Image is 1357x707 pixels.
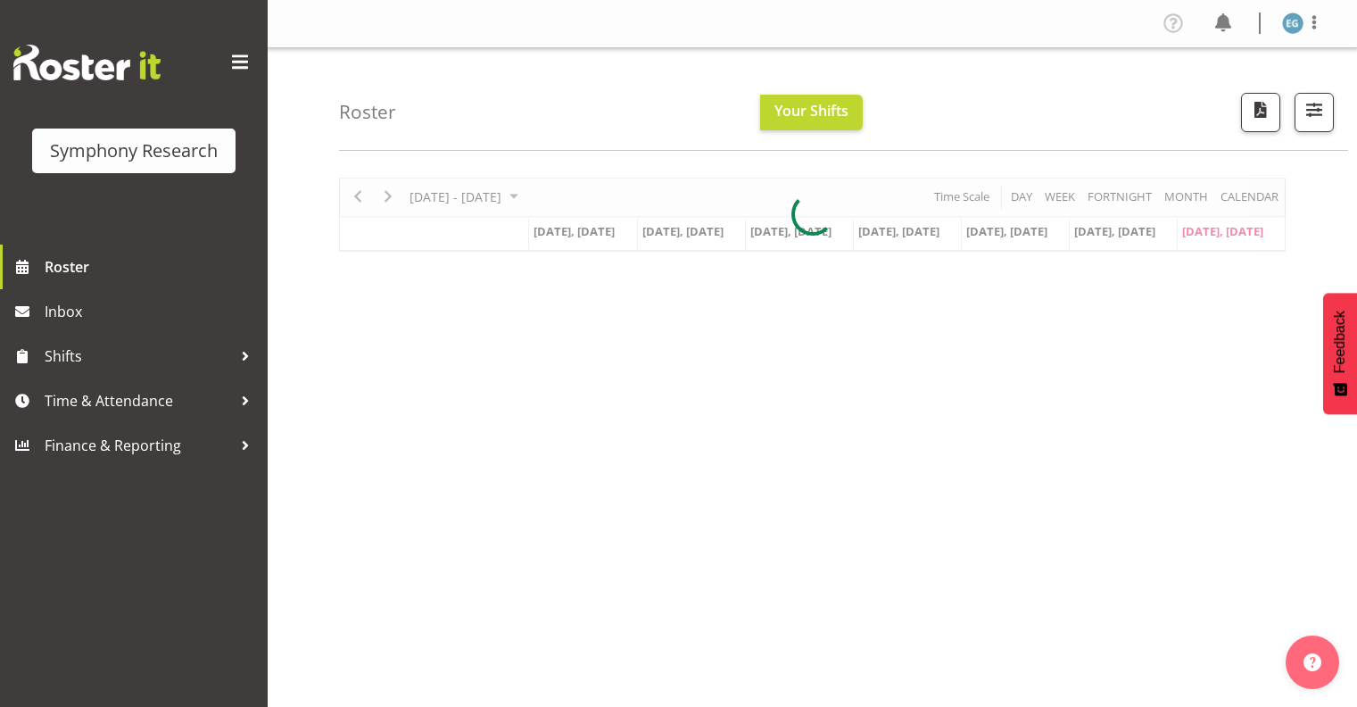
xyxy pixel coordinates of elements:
[1241,93,1280,132] button: Download a PDF of the roster according to the set date range.
[1323,293,1357,414] button: Feedback - Show survey
[45,387,232,414] span: Time & Attendance
[50,137,218,164] div: Symphony Research
[339,102,396,122] h4: Roster
[1303,653,1321,671] img: help-xxl-2.png
[45,298,259,325] span: Inbox
[1332,311,1348,373] span: Feedback
[45,254,259,280] span: Roster
[45,432,232,459] span: Finance & Reporting
[1282,12,1303,34] img: evelyn-gray1866.jpg
[45,343,232,370] span: Shifts
[760,95,863,130] button: Your Shifts
[1295,93,1334,132] button: Filter Shifts
[13,45,161,80] img: Rosterit website logo
[774,101,848,121] span: Your Shifts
